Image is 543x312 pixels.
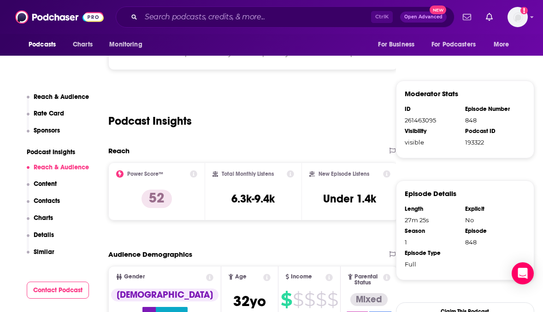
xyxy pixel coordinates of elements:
[405,116,459,124] div: 261463095
[404,15,443,19] span: Open Advanced
[508,7,528,27] button: Show profile menu
[27,163,89,180] button: Reach & Audience
[465,139,519,146] div: 193322
[27,110,65,127] button: Rate Card
[29,38,56,51] span: Podcasts
[405,216,459,224] div: 27m 25s
[233,292,266,310] span: 32 yo
[431,38,476,51] span: For Podcasters
[27,148,89,156] p: Podcast Insights
[430,6,446,14] span: New
[34,197,60,205] p: Contacts
[405,227,459,235] div: Season
[27,180,57,197] button: Content
[304,292,315,307] span: $
[281,292,292,307] span: $
[34,127,60,134] p: Sponsors
[405,205,459,213] div: Length
[512,262,534,284] div: Open Intercom Messenger
[327,292,338,307] span: $
[103,36,154,53] button: open menu
[141,10,371,24] input: Search podcasts, credits, & more...
[465,238,519,246] div: 848
[293,292,303,307] span: $
[378,38,414,51] span: For Business
[222,171,274,177] h2: Total Monthly Listens
[142,190,172,208] p: 52
[109,38,142,51] span: Monitoring
[27,282,89,299] button: Contact Podcast
[116,6,454,28] div: Search podcasts, credits, & more...
[405,260,459,268] div: Full
[22,36,68,53] button: open menu
[34,93,89,101] p: Reach & Audience
[34,248,54,256] p: Similar
[494,38,509,51] span: More
[508,7,528,27] img: User Profile
[482,9,496,25] a: Show notifications dropdown
[465,227,519,235] div: Episode
[27,197,60,214] button: Contacts
[316,292,326,307] span: $
[405,249,459,257] div: Episode Type
[425,36,489,53] button: open menu
[372,36,426,53] button: open menu
[465,105,519,113] div: Episode Number
[73,38,93,51] span: Charts
[319,171,369,177] h2: New Episode Listens
[67,36,98,53] a: Charts
[405,189,456,198] h3: Episode Details
[520,7,528,14] svg: Add a profile image
[487,36,521,53] button: open menu
[459,9,475,25] a: Show notifications dropdown
[34,163,89,171] p: Reach & Audience
[127,171,163,177] h2: Power Score™
[27,231,54,248] button: Details
[34,231,54,239] p: Details
[291,274,312,280] span: Income
[405,127,459,135] div: Visibility
[34,214,53,222] p: Charts
[15,8,104,26] img: Podchaser - Follow, Share and Rate Podcasts
[354,274,381,286] span: Parental Status
[465,116,519,124] div: 848
[111,289,218,301] div: [DEMOGRAPHIC_DATA]
[405,139,459,146] div: visible
[34,110,64,117] p: Rate Card
[371,11,393,23] span: Ctrl K
[400,12,447,23] button: Open AdvancedNew
[231,192,275,206] h3: 6.3k-9.4k
[465,205,519,213] div: Explicit
[27,127,60,144] button: Sponsors
[465,127,519,135] div: Podcast ID
[350,293,388,306] div: Mixed
[27,93,89,110] button: Reach & Audience
[405,105,459,113] div: ID
[405,238,459,246] div: 1
[27,248,55,265] button: Similar
[323,192,376,206] h3: Under 1.4k
[124,274,145,280] span: Gender
[405,89,458,98] h3: Moderator Stats
[27,214,53,231] button: Charts
[34,180,57,188] p: Content
[508,7,528,27] span: Logged in as elizabeth.zheng
[235,274,247,280] span: Age
[465,216,519,224] div: No
[108,250,192,259] h2: Audience Demographics
[108,146,130,155] h2: Reach
[108,114,192,128] h2: Podcast Insights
